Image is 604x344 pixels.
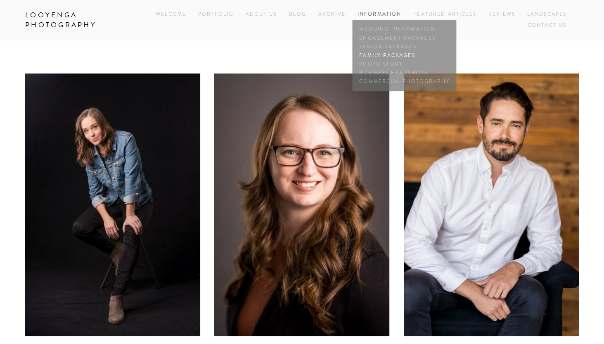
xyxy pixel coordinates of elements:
a: Engagement Packages [357,34,451,43]
a: Portfolio [198,11,234,18]
a: Looyenga Photography [19,8,145,32]
a: Information [357,11,401,18]
a: Featured Articles [413,9,476,20]
a: Contact Us [527,20,566,31]
a: Landscapes [527,9,566,20]
a: Senior Packages [357,43,451,51]
a: Family Packages [357,51,451,60]
a: Blog [289,9,306,20]
a: Reviews [488,9,515,20]
a: Wedding Information [357,25,451,34]
a: Commercial Photography [357,78,451,86]
a: Photo Story [357,60,451,69]
a: Business Headshots [357,69,451,78]
a: Archive [318,9,346,20]
img: Headshots of a business woman [214,74,389,336]
img: Natural Light Business Headshots [404,74,579,336]
a: Welcome [156,9,186,20]
img: Studio photo of woman in CDA [25,74,200,336]
a: About Us [246,9,277,20]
